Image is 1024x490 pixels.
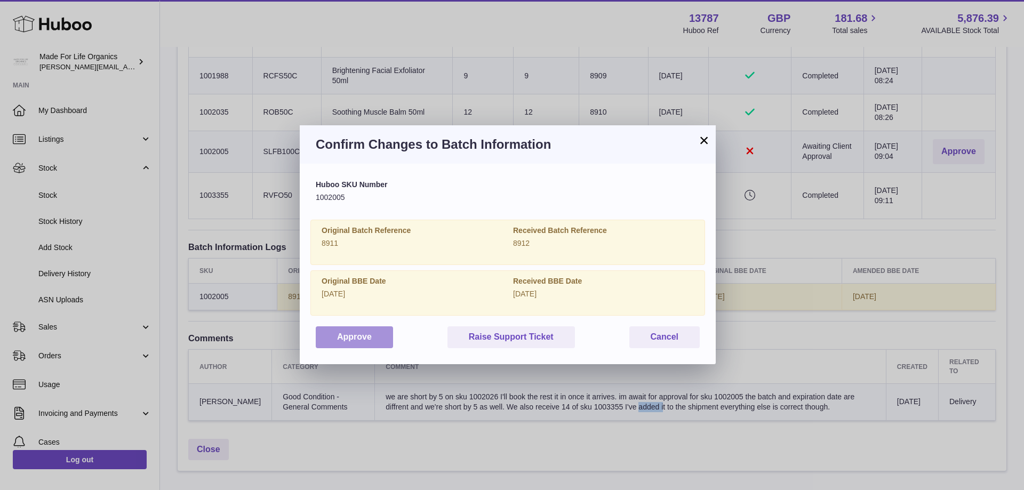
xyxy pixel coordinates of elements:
p: [DATE] [513,289,694,299]
button: × [698,134,710,147]
label: Huboo SKU Number [316,180,700,190]
h3: Confirm Changes to Batch Information [316,136,700,153]
button: Raise Support Ticket [447,326,575,348]
p: [DATE] [322,289,502,299]
label: Received BBE Date [513,276,694,286]
label: Received Batch Reference [513,226,694,236]
div: 1002005 [316,180,700,203]
button: Cancel [629,326,700,348]
button: Approve [316,326,393,348]
label: Original BBE Date [322,276,502,286]
p: 8912 [513,238,694,248]
label: Original Batch Reference [322,226,502,236]
p: 8911 [322,238,502,248]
